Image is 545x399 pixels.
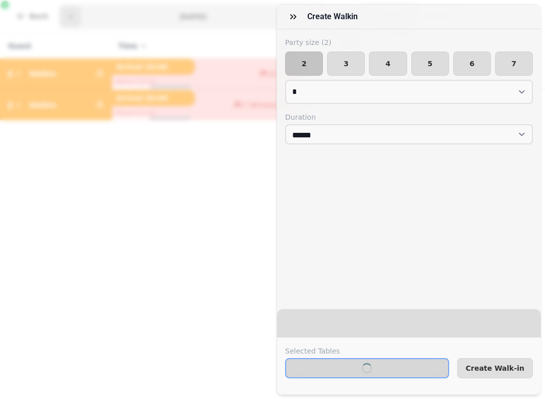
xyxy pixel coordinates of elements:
span: 2 [294,60,314,67]
button: 6 [453,52,491,76]
label: Duration [285,112,533,122]
button: Create Walk-in [457,358,533,378]
button: 2 [285,52,323,76]
span: 3 [336,60,356,67]
button: 3 [327,52,365,76]
span: 5 [420,60,441,67]
button: 4 [369,52,407,76]
label: Selected Tables [285,346,449,356]
button: 7 [495,52,533,76]
span: 4 [377,60,398,67]
span: Create Walk-in [466,365,524,372]
span: 7 [504,60,524,67]
button: 5 [411,52,449,76]
span: 6 [462,60,482,67]
label: Party size ( 2 ) [285,37,533,47]
h3: Create walkin [307,11,362,23]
